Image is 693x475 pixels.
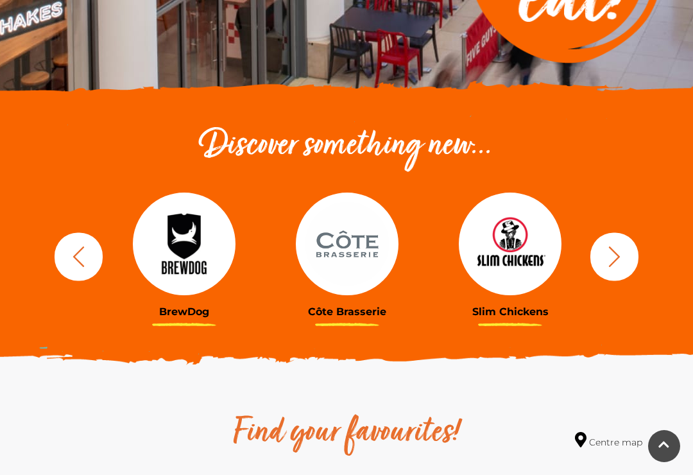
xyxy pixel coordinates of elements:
h3: Slim Chickens [438,306,582,318]
a: Centre map [575,432,642,449]
h3: Côte Brasserie [275,306,419,318]
a: BrewDog [112,193,256,318]
a: Côte Brasserie [275,193,419,318]
h3: BrewDog [112,306,256,318]
h2: Find your favourites! [151,413,542,454]
h2: Discover something new... [48,126,645,167]
a: Slim Chickens [438,193,582,318]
